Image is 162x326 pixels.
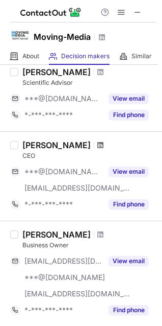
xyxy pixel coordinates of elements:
div: [PERSON_NAME] [22,67,91,77]
div: Scientific Advisor [22,78,156,87]
div: [PERSON_NAME] [22,229,91,240]
button: Reveal Button [109,110,149,120]
img: ContactOut v5.3.10 [20,6,82,18]
img: e4082029a183a9342759b3cda8a7b9b7 [10,25,31,45]
button: Reveal Button [109,94,149,104]
span: Similar [131,52,152,60]
button: Reveal Button [109,305,149,315]
span: About [22,52,39,60]
span: [EMAIL_ADDRESS][DOMAIN_NAME] [24,289,130,298]
div: Business Owner [22,241,156,250]
button: Reveal Button [109,256,149,266]
span: [EMAIL_ADDRESS][DOMAIN_NAME] [24,257,102,266]
button: Reveal Button [109,199,149,209]
button: Reveal Button [109,167,149,177]
h1: Moving-Media [34,31,91,43]
span: ***@[DOMAIN_NAME] [24,167,102,176]
span: ***@[DOMAIN_NAME] [24,94,102,103]
div: [PERSON_NAME] [22,140,91,150]
div: CEO [22,151,156,160]
span: [EMAIL_ADDRESS][DOMAIN_NAME] [24,183,130,193]
span: Decision makers [61,52,110,60]
span: ***@[DOMAIN_NAME] [24,273,105,282]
